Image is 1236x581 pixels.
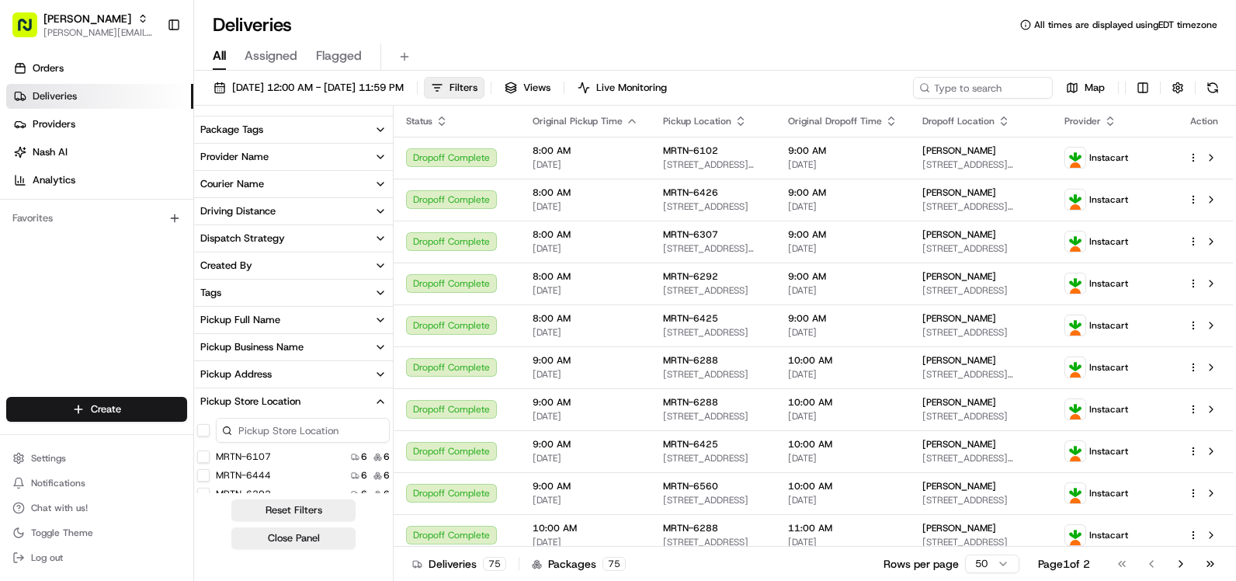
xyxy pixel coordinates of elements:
[788,438,897,451] span: 10:00 AM
[533,158,638,171] span: [DATE]
[533,368,638,381] span: [DATE]
[200,123,263,137] div: Package Tags
[533,200,638,213] span: [DATE]
[6,84,193,109] a: Deliveries
[6,6,161,43] button: [PERSON_NAME][PERSON_NAME][EMAIL_ADDRESS][PERSON_NAME][DOMAIN_NAME]
[200,313,280,327] div: Pickup Full Name
[384,488,390,500] span: 6
[663,144,718,157] span: MRTN-6102
[663,368,763,381] span: [STREET_ADDRESS]
[6,56,193,81] a: Orders
[264,153,283,172] button: Start new chat
[663,115,731,127] span: Pickup Location
[232,81,404,95] span: [DATE] 12:00 AM - [DATE] 11:59 PM
[922,480,996,492] span: [PERSON_NAME]
[922,438,996,451] span: [PERSON_NAME]
[361,451,367,463] span: 6
[147,225,249,241] span: API Documentation
[884,556,959,572] p: Rows per page
[532,556,626,572] div: Packages
[922,536,1040,548] span: [STREET_ADDRESS]
[125,219,255,247] a: 💻API Documentation
[194,117,393,143] button: Package Tags
[33,173,75,187] span: Analytics
[33,145,68,159] span: Nash AI
[596,81,667,95] span: Live Monitoring
[231,527,356,549] button: Close Panel
[663,186,718,199] span: MRTN-6426
[788,368,897,381] span: [DATE]
[922,494,1040,506] span: [STREET_ADDRESS]
[788,354,897,367] span: 10:00 AM
[1089,403,1128,416] span: Instacart
[533,494,638,506] span: [DATE]
[922,312,996,325] span: [PERSON_NAME]
[216,418,390,443] input: Pickup Store Location
[406,115,432,127] span: Status
[31,527,93,539] span: Toggle Theme
[16,62,283,87] p: Welcome 👋
[1065,525,1085,545] img: profile_instacart_ahold_partner.png
[6,497,187,519] button: Chat with us!
[922,284,1040,297] span: [STREET_ADDRESS]
[1089,529,1128,541] span: Instacart
[788,228,897,241] span: 9:00 AM
[200,150,269,164] div: Provider Name
[194,361,393,388] button: Pickup Address
[663,396,718,409] span: MRTN-6288
[602,557,626,571] div: 75
[922,186,996,199] span: [PERSON_NAME]
[663,494,763,506] span: [STREET_ADDRESS]
[1089,193,1128,206] span: Instacart
[1064,115,1101,127] span: Provider
[424,77,484,99] button: Filters
[1065,441,1085,461] img: profile_instacart_ahold_partner.png
[16,148,43,176] img: 1736555255976-a54dd68f-1ca7-489b-9aae-adbdc363a1c4
[533,354,638,367] span: 9:00 AM
[1089,361,1128,374] span: Instacart
[1089,445,1128,457] span: Instacart
[788,158,897,171] span: [DATE]
[1089,277,1128,290] span: Instacart
[200,231,285,245] div: Dispatch Strategy
[533,452,638,464] span: [DATE]
[216,451,271,463] label: MRTN-6107
[1202,77,1224,99] button: Refresh
[213,12,292,37] h1: Deliveries
[6,447,187,469] button: Settings
[194,144,393,170] button: Provider Name
[788,200,897,213] span: [DATE]
[663,326,763,339] span: [STREET_ADDRESS]
[1034,19,1217,31] span: All times are displayed using EDT timezone
[788,536,897,548] span: [DATE]
[788,186,897,199] span: 9:00 AM
[109,263,188,275] a: Powered byPylon
[194,307,393,333] button: Pickup Full Name
[533,312,638,325] span: 8:00 AM
[200,204,276,218] div: Driving Distance
[922,270,996,283] span: [PERSON_NAME]
[663,522,718,534] span: MRTN-6288
[31,502,88,514] span: Chat with us!
[663,312,718,325] span: MRTN-6425
[533,536,638,548] span: [DATE]
[1089,151,1128,164] span: Instacart
[213,47,226,65] span: All
[663,480,718,492] span: MRTN-6560
[533,480,638,492] span: 9:00 AM
[533,186,638,199] span: 8:00 AM
[43,26,154,39] span: [PERSON_NAME][EMAIL_ADDRESS][PERSON_NAME][DOMAIN_NAME]
[384,469,390,482] span: 6
[194,388,393,415] button: Pickup Store Location
[16,227,28,239] div: 📗
[131,227,144,239] div: 💻
[200,367,272,381] div: Pickup Address
[91,402,121,416] span: Create
[663,200,763,213] span: [STREET_ADDRESS]
[922,354,996,367] span: [PERSON_NAME]
[922,200,1040,213] span: [STREET_ADDRESS][PERSON_NAME]
[6,547,187,569] button: Log out
[498,77,557,99] button: Views
[200,340,304,354] div: Pickup Business Name
[533,396,638,409] span: 9:00 AM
